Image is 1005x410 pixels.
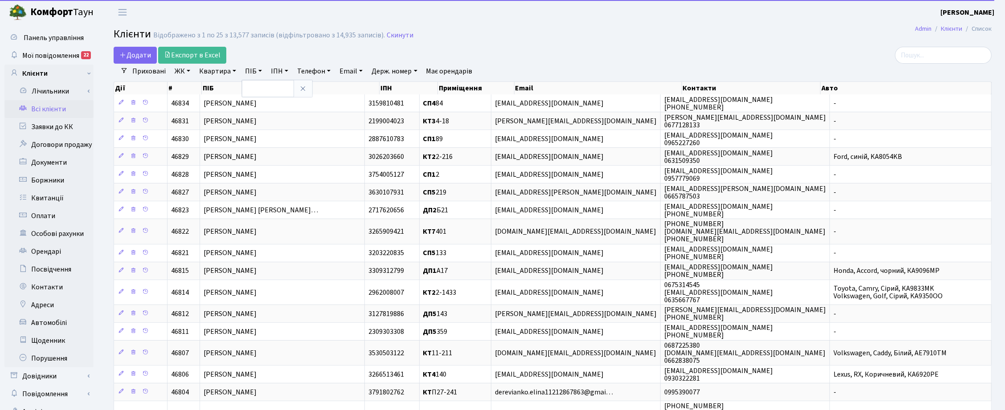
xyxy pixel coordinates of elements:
a: Контакти [4,278,94,296]
span: 46814 [171,288,189,297]
span: [PERSON_NAME] [204,387,257,397]
b: СП1 [423,170,436,179]
span: 3630107931 [368,187,404,197]
span: - [833,387,836,397]
a: Заявки до КК [4,118,94,136]
div: 22 [81,51,91,59]
span: 46830 [171,134,189,144]
span: [EMAIL_ADDRESS][DOMAIN_NAME] [495,327,604,337]
span: 3309312799 [368,266,404,276]
b: СП5 [423,248,436,258]
span: 140 [423,369,447,379]
span: [PERSON_NAME] [204,348,257,358]
span: [EMAIL_ADDRESS][DOMAIN_NAME] [PHONE_NUMBER] [664,262,773,280]
span: [PERSON_NAME] [204,116,257,126]
a: Мої повідомлення22 [4,47,94,65]
span: 2-216 [423,152,453,162]
a: Панель управління [4,29,94,47]
li: Список [962,24,992,34]
span: - [833,227,836,236]
span: 46821 [171,248,189,258]
span: П27-241 [423,387,458,397]
a: Додати [114,47,157,64]
span: 46834 [171,98,189,108]
a: Скинути [387,31,413,40]
span: [PERSON_NAME] [204,309,257,319]
a: Admin [915,24,931,33]
span: 3265909421 [368,227,404,236]
span: 46823 [171,205,189,215]
span: 2962008007 [368,288,404,297]
span: - [833,170,836,179]
span: 219 [423,187,447,197]
span: [PERSON_NAME][EMAIL_ADDRESS][DOMAIN_NAME] 0677128133 [664,113,826,130]
span: [EMAIL_ADDRESS][DOMAIN_NAME] 0930322281 [664,366,773,383]
span: [DOMAIN_NAME][EMAIL_ADDRESS][DOMAIN_NAME] [495,348,656,358]
span: [EMAIL_ADDRESS][DOMAIN_NAME] 0965227260 [664,130,773,148]
a: Держ. номер [368,64,421,79]
span: 3791802762 [368,387,404,397]
span: [PERSON_NAME] [204,152,257,162]
b: [PERSON_NAME] [940,8,994,17]
span: - [833,116,836,126]
b: КТ [423,387,432,397]
b: КТ4 [423,369,436,379]
span: 133 [423,248,447,258]
span: - [833,205,836,215]
a: Договори продажу [4,136,94,154]
span: 0687225380 [DOMAIN_NAME][EMAIL_ADDRESS][DOMAIN_NAME] 0662838075 [664,341,825,365]
div: Відображено з 1 по 25 з 13,577 записів (відфільтровано з 14,935 записів). [153,31,385,40]
span: 46812 [171,309,189,319]
a: Клієнти [941,24,962,33]
span: 2199004023 [368,116,404,126]
th: Дії [114,82,167,94]
span: [EMAIL_ADDRESS][DOMAIN_NAME] [495,248,604,258]
span: 2-1433 [423,288,457,297]
span: [EMAIL_ADDRESS][DOMAIN_NAME] [495,170,604,179]
a: ЖК [171,64,194,79]
span: [EMAIL_ADDRESS][DOMAIN_NAME] [PHONE_NUMBER] [664,244,773,262]
span: 46822 [171,227,189,236]
a: Орендарі [4,243,94,260]
span: [EMAIL_ADDRESS][DOMAIN_NAME] [PHONE_NUMBER] [664,323,773,340]
span: Toyota, Camry, Сірий, KA9833MK Volkswagen, Golf, Сірий, KA9350OO [833,284,943,301]
span: [PHONE_NUMBER] [DOMAIN_NAME][EMAIL_ADDRESS][DOMAIN_NAME] [PHONE_NUMBER] [664,219,825,244]
a: Експорт в Excel [158,47,226,64]
span: 46807 [171,348,189,358]
span: [PERSON_NAME][EMAIL_ADDRESS][DOMAIN_NAME] [495,116,657,126]
span: [EMAIL_ADDRESS][PERSON_NAME][DOMAIN_NAME] 0665787503 [664,184,826,201]
b: КТ3 [423,116,436,126]
span: 2309303308 [368,327,404,337]
b: ДП5 [423,309,437,319]
a: Всі клієнти [4,100,94,118]
input: Пошук... [895,47,992,64]
a: Клієнти [4,65,94,82]
span: [PERSON_NAME] [204,170,257,179]
span: Ford, синій, KA8054KB [833,152,902,162]
span: [PERSON_NAME] [204,327,257,337]
span: Honda, Accord, чорний, КА9096МР [833,266,940,276]
a: Довідники [4,367,94,385]
a: Посвідчення [4,260,94,278]
span: [PERSON_NAME] [204,288,257,297]
b: ДП1 [423,266,437,276]
span: 46828 [171,170,189,179]
th: Приміщення [438,82,514,94]
span: 143 [423,309,448,319]
b: КТ2 [423,288,436,297]
span: Мої повідомлення [22,51,79,61]
span: А17 [423,266,448,276]
a: Має орендарів [423,64,476,79]
span: [EMAIL_ADDRESS][DOMAIN_NAME] [495,369,604,379]
span: 2887610783 [368,134,404,144]
a: Приховані [129,64,169,79]
span: 3754005127 [368,170,404,179]
a: Квитанції [4,189,94,207]
span: [EMAIL_ADDRESS][DOMAIN_NAME] [495,98,604,108]
span: 359 [423,327,448,337]
span: [PERSON_NAME] [204,187,257,197]
span: [EMAIL_ADDRESS][DOMAIN_NAME] [PHONE_NUMBER] [664,202,773,219]
span: - [833,187,836,197]
span: Б21 [423,205,449,215]
b: СП5 [423,187,436,197]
